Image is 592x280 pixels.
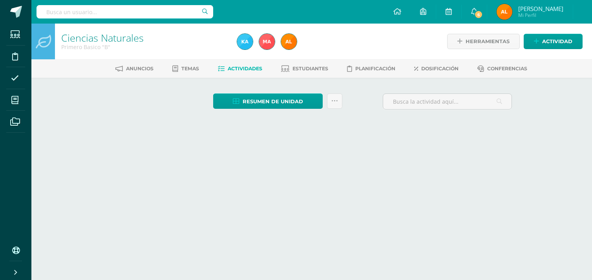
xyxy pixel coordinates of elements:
a: Actividades [218,62,262,75]
img: 0183f867e09162c76e2065f19ee79ccf.png [259,34,275,49]
a: Estudiantes [281,62,328,75]
img: 7c522403d9ccf42216f7c099d830469e.png [497,4,512,20]
a: Planificación [347,62,395,75]
input: Busca un usuario... [37,5,213,18]
a: Conferencias [477,62,527,75]
a: Anuncios [115,62,153,75]
span: Mi Perfil [518,12,563,18]
span: Estudiantes [292,66,328,71]
input: Busca la actividad aquí... [383,94,512,109]
a: Ciencias Naturales [61,31,144,44]
a: Herramientas [447,34,520,49]
img: 7c522403d9ccf42216f7c099d830469e.png [281,34,297,49]
span: Actividades [228,66,262,71]
a: Resumen de unidad [213,93,323,109]
span: Dosificación [421,66,459,71]
a: Actividad [524,34,583,49]
span: Resumen de unidad [243,94,303,109]
a: Temas [172,62,199,75]
h1: Ciencias Naturales [61,32,228,43]
span: Temas [181,66,199,71]
img: 258196113818b181416f1cb94741daed.png [237,34,253,49]
span: Actividad [542,34,572,49]
span: Herramientas [466,34,510,49]
span: [PERSON_NAME] [518,5,563,13]
span: 6 [474,10,483,19]
span: Anuncios [126,66,153,71]
span: Planificación [355,66,395,71]
div: Primero Basico 'B' [61,43,228,51]
a: Dosificación [414,62,459,75]
span: Conferencias [487,66,527,71]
